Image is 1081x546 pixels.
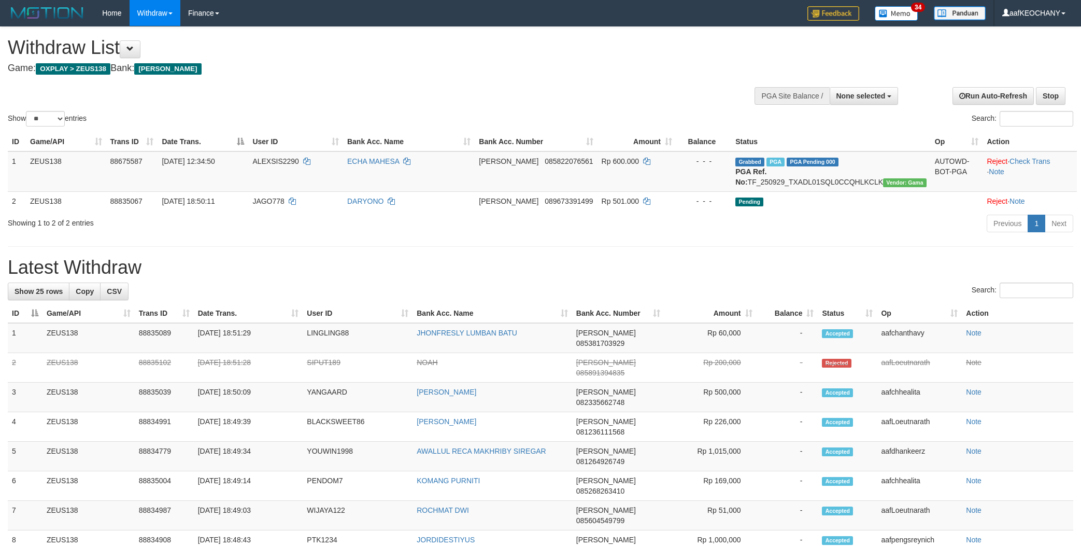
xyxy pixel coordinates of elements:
[42,323,135,353] td: ZEUS138
[15,287,63,296] span: Show 25 rows
[194,412,303,442] td: [DATE] 18:49:39
[36,63,110,75] span: OXPLAY > ZEUS138
[576,369,624,377] span: Copy 085891394835 to clipboard
[931,132,983,151] th: Op: activate to sort column ascending
[194,471,303,501] td: [DATE] 18:49:14
[42,383,135,412] td: ZEUS138
[983,191,1077,211] td: ·
[966,506,982,514] a: Note
[479,197,538,205] span: [PERSON_NAME]
[42,501,135,530] td: ZEUS138
[664,412,757,442] td: Rp 226,000
[576,536,636,544] span: [PERSON_NAME]
[822,329,853,338] span: Accepted
[8,132,26,151] th: ID
[417,536,475,544] a: JORDIDESTIYUS
[877,383,962,412] td: aafchhealita
[26,151,106,192] td: ZEUS138
[680,156,727,166] div: - - -
[194,383,303,412] td: [DATE] 18:50:09
[664,442,757,471] td: Rp 1,015,000
[822,477,853,486] span: Accepted
[931,151,983,192] td: AUTOWD-BOT-PGA
[757,323,818,353] td: -
[576,329,636,337] span: [PERSON_NAME]
[162,197,215,205] span: [DATE] 18:50:11
[303,353,413,383] td: SIPUT189
[194,323,303,353] td: [DATE] 18:51:29
[8,442,42,471] td: 5
[110,197,143,205] span: 88835067
[417,477,480,485] a: KOMANG PURNITI
[8,412,42,442] td: 4
[158,132,248,151] th: Date Trans.: activate to sort column descending
[757,412,818,442] td: -
[194,353,303,383] td: [DATE] 18:51:28
[26,111,65,127] select: Showentries
[303,412,413,442] td: BLACKSWEET86
[8,5,87,21] img: MOTION_logo.png
[107,287,122,296] span: CSV
[8,191,26,211] td: 2
[545,157,593,165] span: Copy 085822076561 to clipboard
[8,383,42,412] td: 3
[100,283,129,300] a: CSV
[135,471,194,501] td: 88835004
[347,197,384,205] a: DARYONO
[731,132,931,151] th: Status
[877,323,962,353] td: aafchanthavy
[26,191,106,211] td: ZEUS138
[8,471,42,501] td: 6
[417,417,476,426] a: [PERSON_NAME]
[303,442,413,471] td: YOUWIN1998
[731,151,931,192] td: TF_250929_TXADL01SQL0CCQHLKCLK
[822,447,853,456] span: Accepted
[818,304,877,323] th: Status: activate to sort column ascending
[966,477,982,485] a: Note
[1028,215,1045,232] a: 1
[822,418,853,427] span: Accepted
[830,87,899,105] button: None selected
[966,447,982,455] a: Note
[972,111,1073,127] label: Search:
[42,442,135,471] td: ZEUS138
[757,383,818,412] td: -
[735,198,763,206] span: Pending
[248,132,343,151] th: User ID: activate to sort column ascending
[135,412,194,442] td: 88834991
[877,442,962,471] td: aafdhankeerz
[877,471,962,501] td: aafchhealita
[966,417,982,426] a: Note
[417,388,476,396] a: [PERSON_NAME]
[576,358,636,367] span: [PERSON_NAME]
[417,447,546,455] a: AWALLUL RECA MAKHRIBY SIREGAR
[952,87,1034,105] a: Run Auto-Refresh
[987,197,1007,205] a: Reject
[42,412,135,442] td: ZEUS138
[966,329,982,337] a: Note
[8,283,69,300] a: Show 25 rows
[757,501,818,530] td: -
[966,388,982,396] a: Note
[8,63,710,74] h4: Game: Bank:
[822,388,853,397] span: Accepted
[911,3,925,12] span: 34
[417,358,437,367] a: NOAH
[757,471,818,501] td: -
[757,353,818,383] td: -
[735,158,764,166] span: Grabbed
[347,157,399,165] a: ECHA MAHESA
[576,506,636,514] span: [PERSON_NAME]
[303,323,413,353] td: LINGLING88
[42,471,135,501] td: ZEUS138
[8,501,42,530] td: 7
[934,6,986,20] img: panduan.png
[162,157,215,165] span: [DATE] 12:34:50
[135,501,194,530] td: 88834987
[972,283,1073,298] label: Search:
[42,353,135,383] td: ZEUS138
[417,506,469,514] a: ROCHMAT DWI
[822,359,851,368] span: Rejected
[664,353,757,383] td: Rp 200,000
[8,353,42,383] td: 2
